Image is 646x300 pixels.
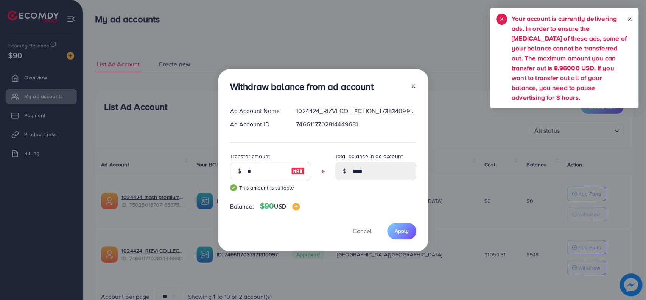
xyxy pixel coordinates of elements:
[290,107,422,115] div: 1024424_RIZVI COLLECTION_1738340999943
[512,14,627,102] h5: Your account is currently delivering ads. In order to ensure the [MEDICAL_DATA] of these ads, som...
[230,184,237,191] img: guide
[230,184,311,192] small: This amount is suitable
[335,152,403,160] label: Total balance in ad account
[224,120,290,129] div: Ad Account ID
[230,81,374,92] h3: Withdraw balance from ad account
[387,223,416,239] button: Apply
[260,201,300,211] h4: $90
[291,166,305,176] img: image
[353,227,372,235] span: Cancel
[395,227,409,235] span: Apply
[290,120,422,129] div: 7466117702814449681
[292,203,300,210] img: image
[343,223,381,239] button: Cancel
[230,152,270,160] label: Transfer amount
[274,202,286,210] span: USD
[224,107,290,115] div: Ad Account Name
[230,202,254,211] span: Balance:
